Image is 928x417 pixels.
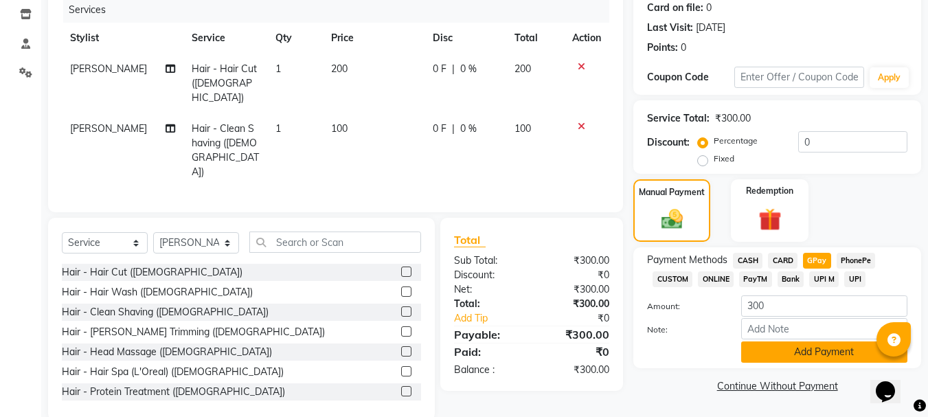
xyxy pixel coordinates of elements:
[706,1,712,15] div: 0
[653,271,692,287] span: CUSTOM
[746,185,793,197] label: Redemption
[741,318,907,339] input: Add Note
[714,153,734,165] label: Fixed
[62,285,253,300] div: Hair - Hair Wash ([DEMOGRAPHIC_DATA])
[275,63,281,75] span: 1
[636,379,918,394] a: Continue Without Payment
[532,268,620,282] div: ₹0
[331,122,348,135] span: 100
[647,41,678,55] div: Points:
[323,23,425,54] th: Price
[444,311,546,326] a: Add Tip
[444,253,532,268] div: Sub Total:
[183,23,267,54] th: Service
[532,326,620,343] div: ₹300.00
[778,271,804,287] span: Bank
[655,207,690,232] img: _cash.svg
[454,233,486,247] span: Total
[62,23,183,54] th: Stylist
[444,326,532,343] div: Payable:
[844,271,865,287] span: UPI
[647,1,703,15] div: Card on file:
[547,311,620,326] div: ₹0
[870,67,909,88] button: Apply
[647,21,693,35] div: Last Visit:
[62,365,284,379] div: Hair - Hair Spa (L'Oreal) ([DEMOGRAPHIC_DATA])
[514,122,531,135] span: 100
[739,271,772,287] span: PayTM
[837,253,876,269] span: PhonePe
[62,265,242,280] div: Hair - Hair Cut ([DEMOGRAPHIC_DATA])
[768,253,797,269] span: CARD
[637,300,730,313] label: Amount:
[460,62,477,76] span: 0 %
[70,63,147,75] span: [PERSON_NAME]
[532,297,620,311] div: ₹300.00
[647,253,727,267] span: Payment Methods
[62,325,325,339] div: Hair - [PERSON_NAME] Trimming ([DEMOGRAPHIC_DATA])
[733,253,762,269] span: CASH
[452,62,455,76] span: |
[647,111,710,126] div: Service Total:
[275,122,281,135] span: 1
[698,271,734,287] span: ONLINE
[532,363,620,377] div: ₹300.00
[647,135,690,150] div: Discount:
[444,297,532,311] div: Total:
[639,186,705,199] label: Manual Payment
[331,63,348,75] span: 200
[70,122,147,135] span: [PERSON_NAME]
[267,23,323,54] th: Qty
[506,23,565,54] th: Total
[741,341,907,363] button: Add Payment
[192,63,257,104] span: Hair - Hair Cut ([DEMOGRAPHIC_DATA])
[532,343,620,360] div: ₹0
[249,232,421,253] input: Search or Scan
[444,282,532,297] div: Net:
[62,385,285,399] div: Hair - Protein Treatment ([DEMOGRAPHIC_DATA])
[444,363,532,377] div: Balance :
[433,122,446,136] span: 0 F
[532,253,620,268] div: ₹300.00
[433,62,446,76] span: 0 F
[460,122,477,136] span: 0 %
[192,122,259,178] span: Hair - Clean Shaving ([DEMOGRAPHIC_DATA])
[62,305,269,319] div: Hair - Clean Shaving ([DEMOGRAPHIC_DATA])
[696,21,725,35] div: [DATE]
[637,324,730,336] label: Note:
[809,271,839,287] span: UPI M
[62,345,272,359] div: Hair - Head Massage ([DEMOGRAPHIC_DATA])
[715,111,751,126] div: ₹300.00
[564,23,609,54] th: Action
[452,122,455,136] span: |
[647,70,734,84] div: Coupon Code
[751,205,789,234] img: _gift.svg
[870,362,914,403] iframe: chat widget
[741,295,907,317] input: Amount
[681,41,686,55] div: 0
[444,268,532,282] div: Discount:
[425,23,506,54] th: Disc
[714,135,758,147] label: Percentage
[532,282,620,297] div: ₹300.00
[803,253,831,269] span: GPay
[444,343,532,360] div: Paid:
[734,67,864,88] input: Enter Offer / Coupon Code
[514,63,531,75] span: 200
